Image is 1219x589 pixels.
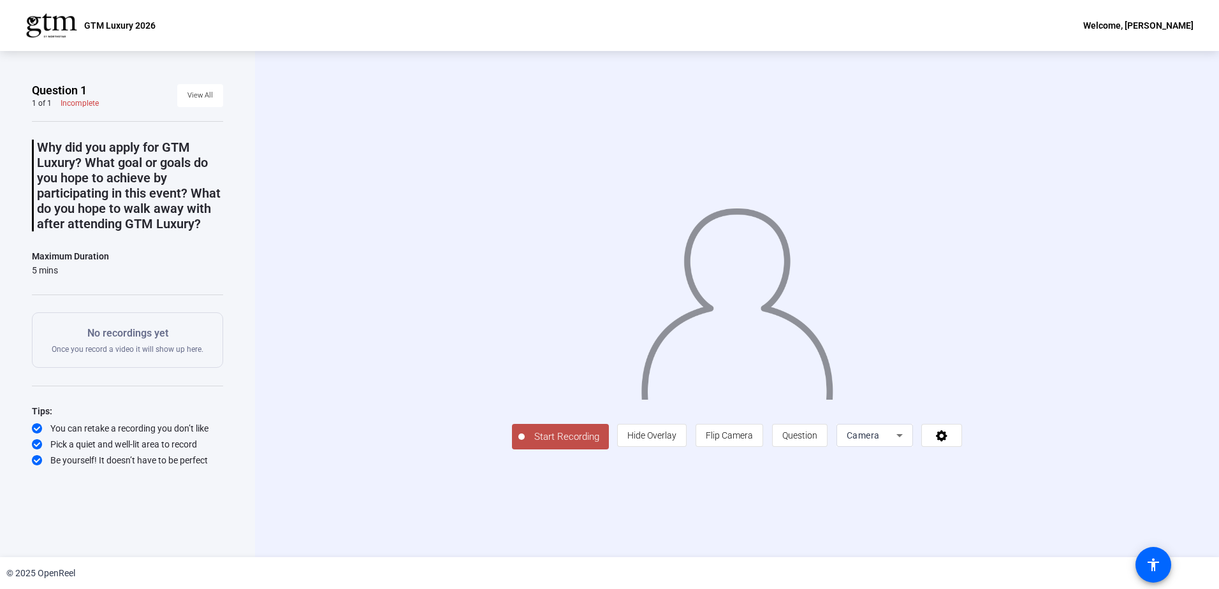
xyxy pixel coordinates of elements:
[847,430,880,440] span: Camera
[187,86,213,105] span: View All
[32,454,223,467] div: Be yourself! It doesn’t have to be perfect
[639,196,835,399] img: overlay
[32,249,109,264] div: Maximum Duration
[696,424,763,447] button: Flip Camera
[32,83,87,98] span: Question 1
[512,424,609,449] button: Start Recording
[1083,18,1193,33] div: Welcome, [PERSON_NAME]
[37,140,223,231] p: Why did you apply for GTM Luxury? What goal or goals do you hope to achieve by participating in t...
[6,567,75,580] div: © 2025 OpenReel
[32,422,223,435] div: You can retake a recording you don’t like
[525,430,609,444] span: Start Recording
[782,430,817,440] span: Question
[26,13,78,38] img: OpenReel logo
[32,98,52,108] div: 1 of 1
[1146,557,1161,572] mat-icon: accessibility
[32,404,223,419] div: Tips:
[627,430,676,440] span: Hide Overlay
[706,430,753,440] span: Flip Camera
[32,264,109,277] div: 5 mins
[177,84,223,107] button: View All
[52,326,203,341] p: No recordings yet
[617,424,687,447] button: Hide Overlay
[84,18,156,33] p: GTM Luxury 2026
[32,438,223,451] div: Pick a quiet and well-lit area to record
[772,424,828,447] button: Question
[52,326,203,354] div: Once you record a video it will show up here.
[61,98,99,108] div: Incomplete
